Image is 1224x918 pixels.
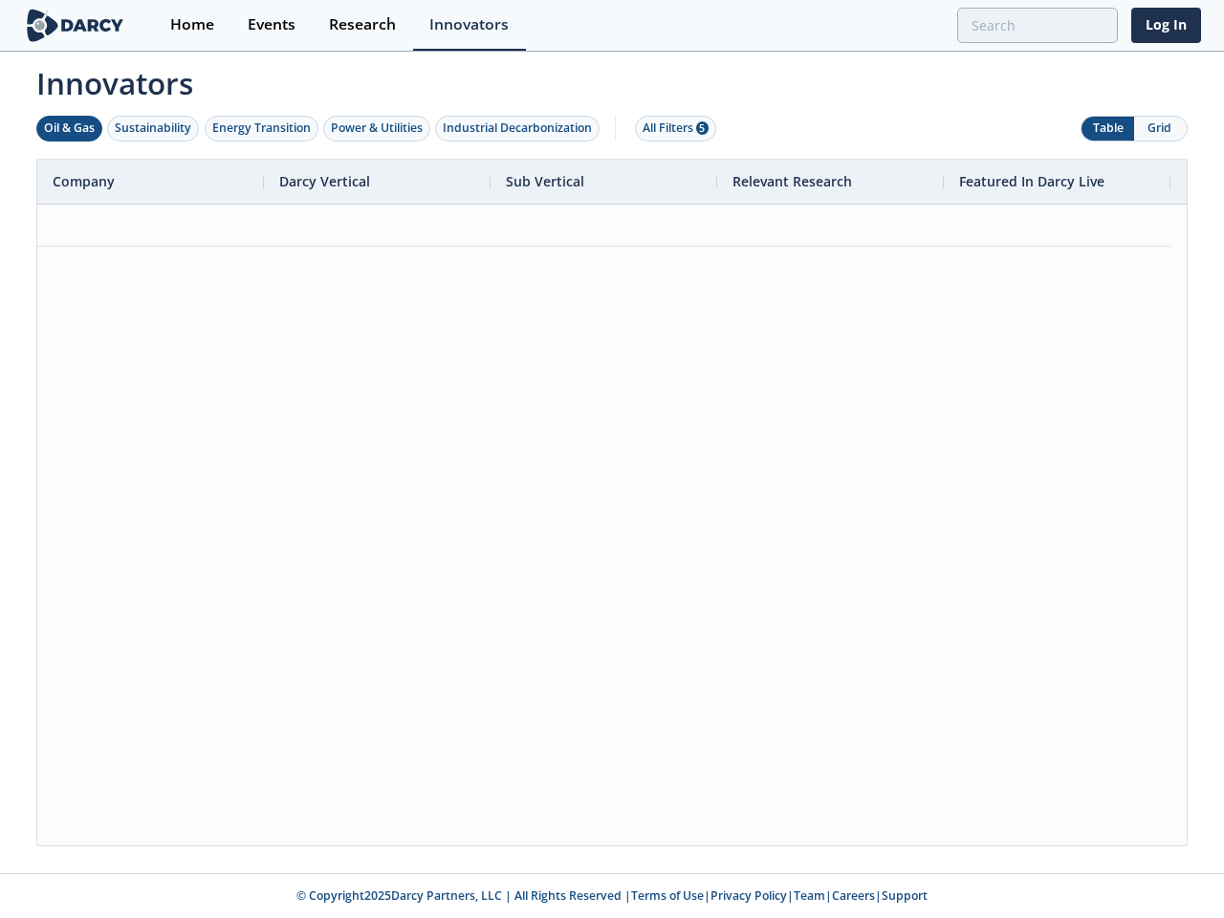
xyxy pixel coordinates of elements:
a: Terms of Use [631,887,704,904]
div: Industrial Decarbonization [443,120,592,137]
button: Industrial Decarbonization [435,116,600,142]
a: Support [882,887,928,904]
div: Innovators [429,17,509,33]
img: logo-wide.svg [23,9,127,42]
span: Company [53,172,115,190]
a: Careers [832,887,875,904]
div: Power & Utilities [331,120,423,137]
button: All Filters 5 [635,116,716,142]
button: Energy Transition [205,116,318,142]
div: All Filters [643,120,709,137]
span: Featured In Darcy Live [959,172,1104,190]
span: Innovators [23,54,1201,105]
div: Energy Transition [212,120,311,137]
button: Grid [1134,117,1187,141]
button: Sustainability [107,116,199,142]
button: Table [1082,117,1134,141]
div: Home [170,17,214,33]
button: Power & Utilities [323,116,430,142]
span: Darcy Vertical [279,172,370,190]
a: Privacy Policy [710,887,787,904]
div: Oil & Gas [44,120,95,137]
div: Events [248,17,295,33]
p: © Copyright 2025 Darcy Partners, LLC | All Rights Reserved | | | | | [27,887,1197,905]
input: Advanced Search [957,8,1118,43]
span: 5 [696,121,709,135]
span: Relevant Research [732,172,852,190]
div: Sustainability [115,120,191,137]
button: Oil & Gas [36,116,102,142]
a: Team [794,887,825,904]
div: Research [329,17,396,33]
span: Sub Vertical [506,172,584,190]
a: Log In [1131,8,1201,43]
